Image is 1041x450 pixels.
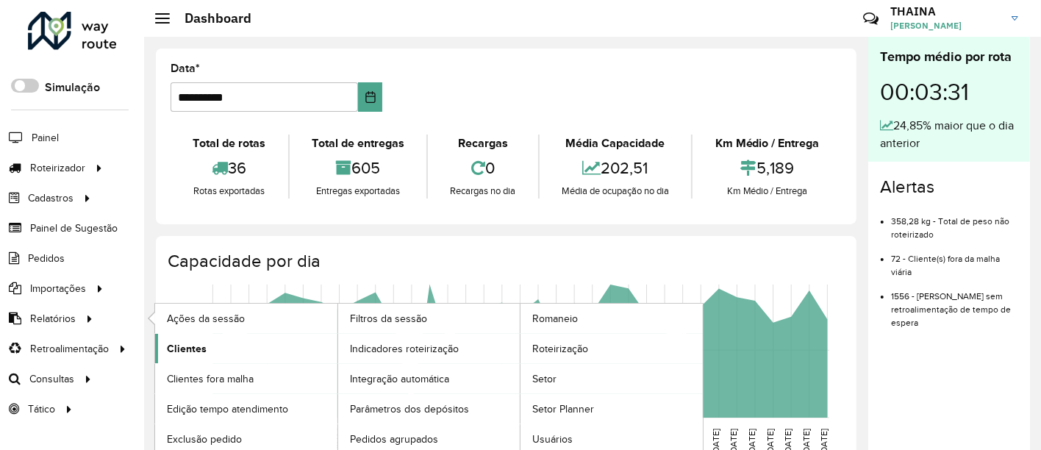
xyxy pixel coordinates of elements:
span: Clientes [167,341,207,357]
span: Retroalimentação [30,341,109,357]
span: Indicadores roteirização [350,341,459,357]
div: Tempo médio por rota [880,47,1018,67]
button: Choose Date [358,82,382,112]
span: Pedidos [28,251,65,266]
h4: Alertas [880,176,1018,198]
a: Setor Planner [520,394,703,424]
span: Importações [30,281,86,296]
div: Rotas exportadas [174,184,285,199]
span: [PERSON_NAME] [890,19,1001,32]
h4: Capacidade por dia [168,251,842,272]
span: Tático [28,401,55,417]
span: Roteirizador [30,160,85,176]
a: Filtros da sessão [338,304,520,333]
span: Romaneio [532,311,578,326]
span: Setor Planner [532,401,594,417]
div: Km Médio / Entrega [696,184,838,199]
h3: THAINA [890,4,1001,18]
span: Painel [32,130,59,146]
span: Usuários [532,432,573,447]
div: Total de entregas [293,135,423,152]
div: Total de rotas [174,135,285,152]
span: Setor [532,371,557,387]
div: Entregas exportadas [293,184,423,199]
span: Exclusão pedido [167,432,242,447]
span: Clientes fora malha [167,371,254,387]
span: Integração automática [350,371,449,387]
span: Ações da sessão [167,311,245,326]
a: Ações da sessão [155,304,337,333]
div: 00:03:31 [880,67,1018,117]
a: Clientes [155,334,337,363]
li: 72 - Cliente(s) fora da malha viária [891,241,1018,279]
div: Média Capacidade [543,135,688,152]
a: Romaneio [520,304,703,333]
a: Setor [520,364,703,393]
div: 24,85% maior que o dia anterior [880,117,1018,152]
span: Pedidos agrupados [350,432,438,447]
span: Relatórios [30,311,76,326]
span: Filtros da sessão [350,311,427,326]
li: 358,28 kg - Total de peso não roteirizado [891,204,1018,241]
div: Km Médio / Entrega [696,135,838,152]
div: 36 [174,152,285,184]
div: 605 [293,152,423,184]
span: Cadastros [28,190,74,206]
label: Data [171,60,200,77]
a: Edição tempo atendimento [155,394,337,424]
div: Recargas no dia [432,184,534,199]
div: 202,51 [543,152,688,184]
a: Parâmetros dos depósitos [338,394,520,424]
a: Integração automática [338,364,520,393]
span: Parâmetros dos depósitos [350,401,469,417]
span: Edição tempo atendimento [167,401,288,417]
span: Consultas [29,371,74,387]
label: Simulação [45,79,100,96]
div: Média de ocupação no dia [543,184,688,199]
span: Roteirização [532,341,588,357]
a: Roteirização [520,334,703,363]
div: 5,189 [696,152,838,184]
span: Painel de Sugestão [30,221,118,236]
li: 1556 - [PERSON_NAME] sem retroalimentação de tempo de espera [891,279,1018,329]
a: Contato Rápido [855,3,887,35]
div: Recargas [432,135,534,152]
h2: Dashboard [170,10,251,26]
a: Clientes fora malha [155,364,337,393]
a: Indicadores roteirização [338,334,520,363]
div: 0 [432,152,534,184]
